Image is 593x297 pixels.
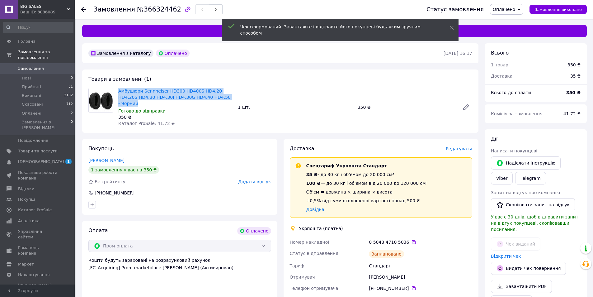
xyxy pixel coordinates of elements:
[118,114,233,120] div: 350 ₴
[355,103,457,112] div: 350 ₴
[18,218,40,224] span: Аналітика
[491,262,566,275] button: Видати чек повернення
[298,225,345,232] div: Укрпошта (платна)
[18,272,50,278] span: Налаштування
[118,89,231,106] a: Амбушюри Sennheiser HD300 HD400S HD4.20 HD4.20S HD4.30 HD4.30I HD4.30G HD4.40 HD4.50 - Чорний
[491,148,537,153] span: Написати покупцеві
[491,50,509,56] span: Всього
[368,260,473,271] div: Стандарт
[567,62,581,68] div: 350 ₴
[18,39,35,44] span: Головна
[235,103,355,112] div: 1 шт.
[95,179,125,184] span: Без рейтингу
[89,88,113,113] img: Амбушюри Sennheiser HD300 HD400S HD4.20 HD4.20S HD4.30 HD4.30I HD4.30G HD4.40 HD4.50 - Чорний
[491,214,578,232] span: У вас є 30 днів, щоб відправити запит на відгук покупцеві, скопіювавши посилання.
[18,229,58,240] span: Управління сайтом
[306,163,387,168] span: Спецтариф Укрпошта Стандарт
[156,50,190,57] div: Оплачено
[290,240,329,245] span: Номер накладної
[491,198,575,211] button: Скопіювати запит на відгук
[22,119,71,131] span: Замовлення з [PERSON_NAME]
[66,102,73,107] span: 712
[71,111,73,116] span: 2
[368,271,473,283] div: [PERSON_NAME]
[88,166,159,174] div: 1 замовлення у вас на 350 ₴
[369,285,472,291] div: [PHONE_NUMBER]
[238,179,271,184] span: Додати відгук
[18,66,44,71] span: Замовлення
[306,181,321,186] span: 100 ₴
[65,159,72,164] span: 1
[22,93,41,98] span: Виконані
[491,136,497,142] span: Дії
[20,9,75,15] div: Ваш ID: 3886089
[306,171,428,178] div: - до 30 кг і об'ємом до 20 000 см³
[88,257,271,271] div: Кошти будуть зараховані на розрахунковий рахунок
[18,245,58,256] span: Гаманець компанії
[426,6,484,12] div: Статус замовлення
[20,4,67,9] span: BIG SALES
[491,280,552,293] a: Завантажити PDF
[515,172,546,184] a: Telegram
[18,170,58,181] span: Показники роботи компанії
[18,261,34,267] span: Маркет
[444,51,472,56] time: [DATE] 16:17
[18,148,58,154] span: Товари та послуги
[240,24,434,36] div: Чек сформований. Завантажте і відправте його покупцеві будь-яким зручним способом
[118,121,175,126] span: Каталог ProSale: 41.72 ₴
[18,207,52,213] span: Каталог ProSale
[18,186,34,192] span: Відгуки
[290,146,314,151] span: Доставка
[493,7,515,12] span: Оплачено
[18,159,64,165] span: [DEMOGRAPHIC_DATA]
[81,6,86,12] div: Повернутися назад
[94,190,135,196] div: [PHONE_NUMBER]
[290,286,338,291] span: Телефон отримувача
[22,102,43,107] span: Скасовані
[306,207,324,212] a: Довідка
[88,265,271,271] div: [FC_Acquiring] Prom marketplace [PERSON_NAME] (Активирован)
[491,111,543,116] span: Комісія за замовлення
[64,93,73,98] span: 2102
[491,190,560,195] span: Запит на відгук про компанію
[567,69,584,83] div: 35 ₴
[22,84,41,90] span: Прийняті
[306,172,318,177] span: 35 ₴
[491,156,561,170] button: Надіслати інструкцію
[491,254,521,259] a: Відкрити чек
[137,6,181,13] span: №366324462
[290,263,304,268] span: Тариф
[68,84,73,90] span: 31
[369,250,404,258] div: Заплановано
[529,5,587,14] button: Замовлення виконано
[446,146,472,151] span: Редагувати
[22,111,41,116] span: Оплачені
[118,108,166,113] span: Готово до відправки
[88,76,151,82] span: Товари в замовленні (1)
[237,227,271,235] div: Оплачено
[369,239,472,245] div: 0 5048 4710 5036
[534,7,582,12] span: Замовлення виконано
[306,198,428,204] div: +0,5% від суми оголошеної вартості понад 500 ₴
[491,90,531,95] span: Всього до сплати
[306,180,428,186] div: — до 30 кг і об'ємом від 20 000 до 120 000 см³
[88,146,114,151] span: Покупець
[491,172,513,184] a: Viber
[563,111,581,116] span: 41.72 ₴
[18,138,48,143] span: Повідомлення
[18,49,75,60] span: Замовлення та повідомлення
[88,158,125,163] a: [PERSON_NAME]
[88,50,153,57] div: Замовлення з каталогу
[491,62,508,67] span: 1 товар
[93,6,135,13] span: Замовлення
[3,22,73,33] input: Пошук
[88,228,108,233] span: Оплата
[290,251,338,256] span: Статус відправлення
[71,119,73,131] span: 0
[460,101,472,113] a: Редагувати
[71,75,73,81] span: 0
[18,197,35,202] span: Покупці
[566,90,581,95] b: 350 ₴
[290,275,315,280] span: Отримувач
[22,75,31,81] span: Нові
